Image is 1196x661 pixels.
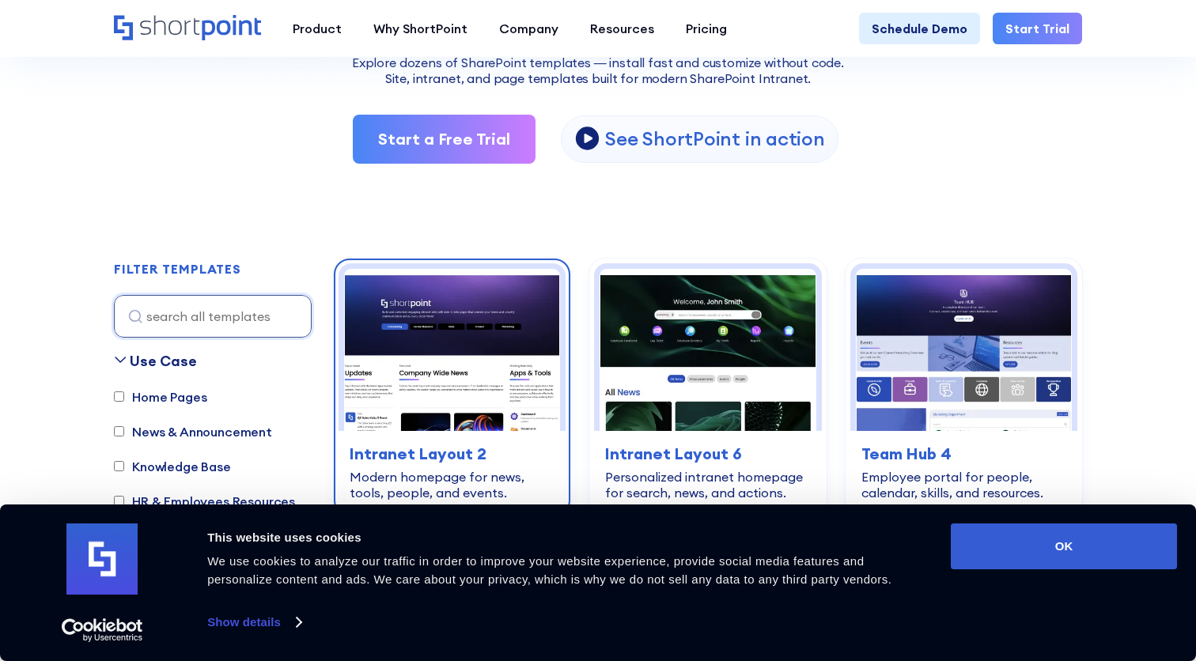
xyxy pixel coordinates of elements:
div: Pricing [686,19,727,38]
div: Company [499,19,558,38]
a: Team Hub 4 – SharePoint Employee Portal Template: Employee portal for people, calendar, skills, a... [846,259,1082,516]
img: logo [66,523,138,595]
label: Home Pages [114,387,206,406]
input: News & Announcement [114,426,124,436]
a: Usercentrics Cookiebot - opens in a new window [33,618,172,642]
div: Product [293,19,342,38]
label: Knowledge Base [114,457,231,476]
a: Intranet Layout 2 – SharePoint Homepage Design: Modern homepage for news, tools, people, and even... [334,259,570,516]
img: Intranet Layout 2 – SharePoint Homepage Design: Modern homepage for news, tools, people, and events. [344,269,560,431]
a: Start Trial [993,13,1082,44]
img: Team Hub 4 – SharePoint Employee Portal Template: Employee portal for people, calendar, skills, a... [856,269,1072,431]
a: Intranet Layout 6 – SharePoint Homepage Design: Personalized intranet homepage for search, news, ... [589,259,826,516]
div: FILTER TEMPLATES [114,263,241,275]
p: See ShortPoint in action [605,127,824,151]
a: Company [483,13,574,44]
a: Show details [207,610,301,634]
a: Home [114,15,261,42]
div: Employee portal for people, calendar, skills, and resources. [861,469,1066,500]
span: We use cookies to analyze our traffic in order to improve your website experience, provide social... [207,554,891,586]
a: Why ShortPoint [358,13,483,44]
label: HR & Employees Resources [114,492,295,511]
a: Pricing [670,13,743,44]
h3: Intranet Layout 6 [605,442,810,466]
div: This website uses cookies [207,528,915,547]
div: Modern homepage for news, tools, people, and events. [350,469,554,500]
h3: Intranet Layout 2 [350,442,554,466]
div: Why ShortPoint [373,19,467,38]
h2: Site, intranet, and page templates built for modern SharePoint Intranet. [114,72,1082,86]
div: Resources [590,19,654,38]
div: Use Case [130,350,197,372]
a: Resources [574,13,670,44]
input: search all templates [114,295,312,338]
button: OK [951,523,1177,569]
a: Start a Free Trial [353,115,536,164]
a: Schedule Demo [859,13,980,44]
h3: Team Hub 4 [861,442,1066,466]
input: HR & Employees Resources [114,496,124,506]
p: Explore dozens of SharePoint templates — install fast and customize without code. [114,53,1082,72]
a: Product [277,13,358,44]
a: open lightbox [561,115,838,163]
img: Intranet Layout 6 – SharePoint Homepage Design: Personalized intranet homepage for search, news, ... [600,269,816,431]
label: News & Announcement [114,422,272,441]
input: Home Pages [114,391,124,402]
div: Personalized intranet homepage for search, news, and actions. [605,469,810,500]
input: Knowledge Base [114,461,124,471]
